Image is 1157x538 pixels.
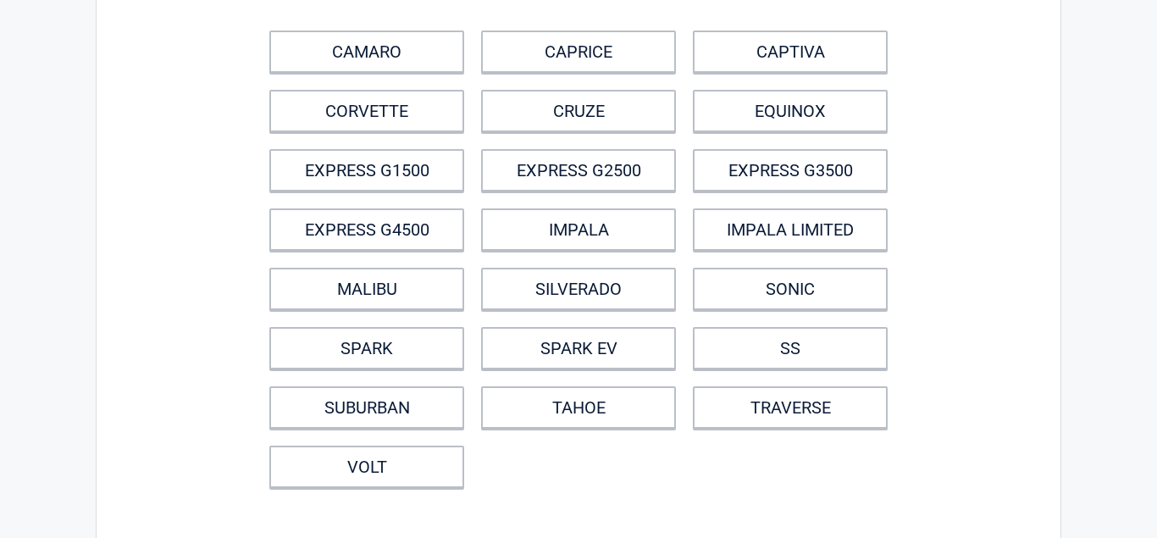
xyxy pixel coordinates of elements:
a: EXPRESS G4500 [269,208,464,251]
a: EXPRESS G2500 [481,149,676,191]
a: SPARK [269,327,464,369]
a: TAHOE [481,386,676,429]
a: IMPALA [481,208,676,251]
a: CRUZE [481,90,676,132]
a: EXPRESS G1500 [269,149,464,191]
a: CAMARO [269,31,464,73]
a: VOLT [269,446,464,488]
a: SPARK EV [481,327,676,369]
a: EQUINOX [693,90,888,132]
a: SS [693,327,888,369]
a: SONIC [693,268,888,310]
a: MALIBU [269,268,464,310]
a: CAPRICE [481,31,676,73]
a: TRAVERSE [693,386,888,429]
a: CAPTIVA [693,31,888,73]
a: EXPRESS G3500 [693,149,888,191]
a: SUBURBAN [269,386,464,429]
a: IMPALA LIMITED [693,208,888,251]
a: CORVETTE [269,90,464,132]
a: SILVERADO [481,268,676,310]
